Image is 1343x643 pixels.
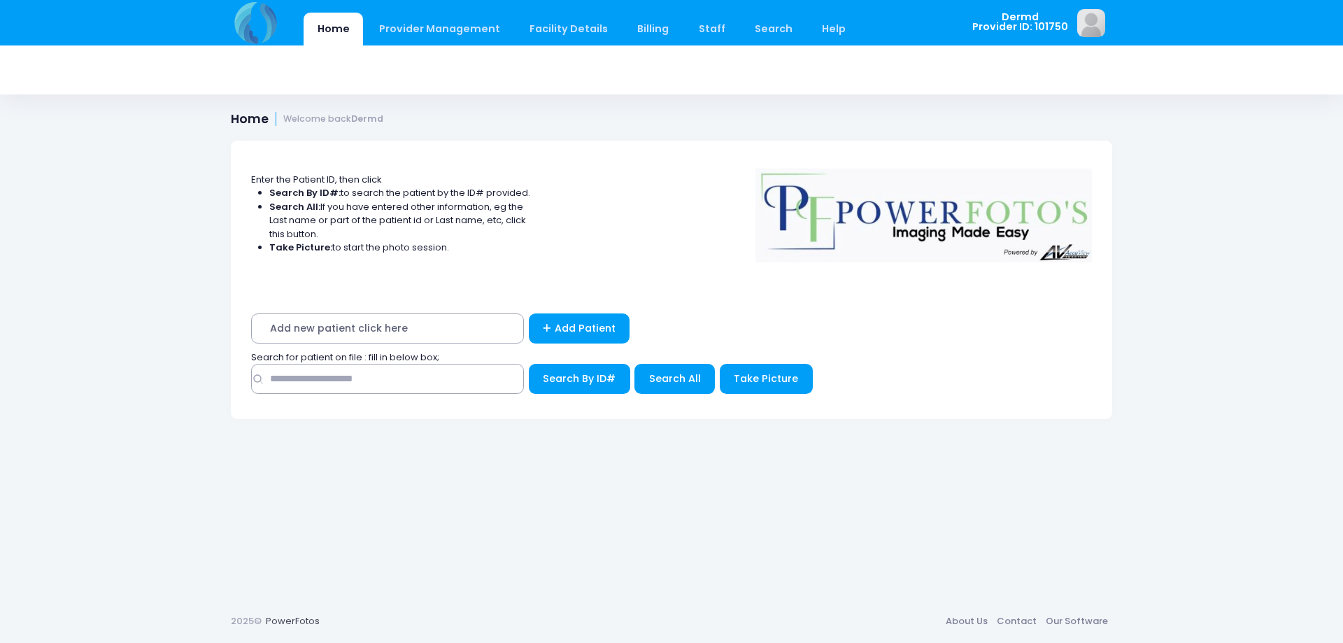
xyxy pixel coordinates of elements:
a: Add Patient [529,313,630,344]
a: Help [809,13,860,45]
a: Contact [992,609,1041,634]
h1: Home [231,112,383,127]
button: Search All [634,364,715,394]
a: Billing [624,13,683,45]
a: About Us [941,609,992,634]
a: PowerFotos [266,614,320,628]
small: Welcome back [283,114,383,125]
button: Take Picture [720,364,813,394]
strong: Dermd [351,113,383,125]
a: Staff [685,13,739,45]
a: Facility Details [516,13,622,45]
button: Search By ID# [529,364,630,394]
span: Dermd Provider ID: 101750 [972,12,1068,32]
a: Search [741,13,806,45]
span: Search for patient on file : fill in below box; [251,351,439,364]
span: Search By ID# [543,372,616,386]
span: Add new patient click here [251,313,524,344]
a: Our Software [1041,609,1112,634]
li: to start the photo session. [269,241,531,255]
span: Enter the Patient ID, then click [251,173,382,186]
a: Provider Management [365,13,513,45]
span: Take Picture [734,372,798,386]
strong: Search By ID#: [269,186,341,199]
img: Logo [749,159,1099,262]
strong: Take Picture: [269,241,332,254]
strong: Search All: [269,200,320,213]
li: to search the patient by the ID# provided. [269,186,531,200]
li: If you have entered other information, eg the Last name or part of the patient id or Last name, e... [269,200,531,241]
img: image [1077,9,1105,37]
a: Home [304,13,363,45]
span: 2025© [231,614,262,628]
span: Search All [649,372,701,386]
